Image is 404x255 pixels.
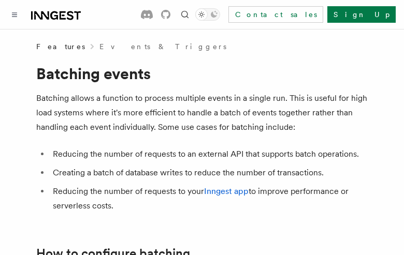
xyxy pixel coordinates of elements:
button: Toggle dark mode [195,8,220,21]
span: Features [36,41,85,52]
h1: Batching events [36,64,368,83]
a: Sign Up [327,6,396,23]
a: Contact sales [228,6,323,23]
button: Find something... [179,8,191,21]
button: Toggle navigation [8,8,21,21]
li: Reducing the number of requests to an external API that supports batch operations. [50,147,368,161]
a: Events & Triggers [99,41,226,52]
p: Batching allows a function to process multiple events in a single run. This is useful for high lo... [36,91,368,134]
a: Inngest app [204,186,249,196]
li: Reducing the number of requests to your to improve performance or serverless costs. [50,184,368,213]
li: Creating a batch of database writes to reduce the number of transactions. [50,166,368,180]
